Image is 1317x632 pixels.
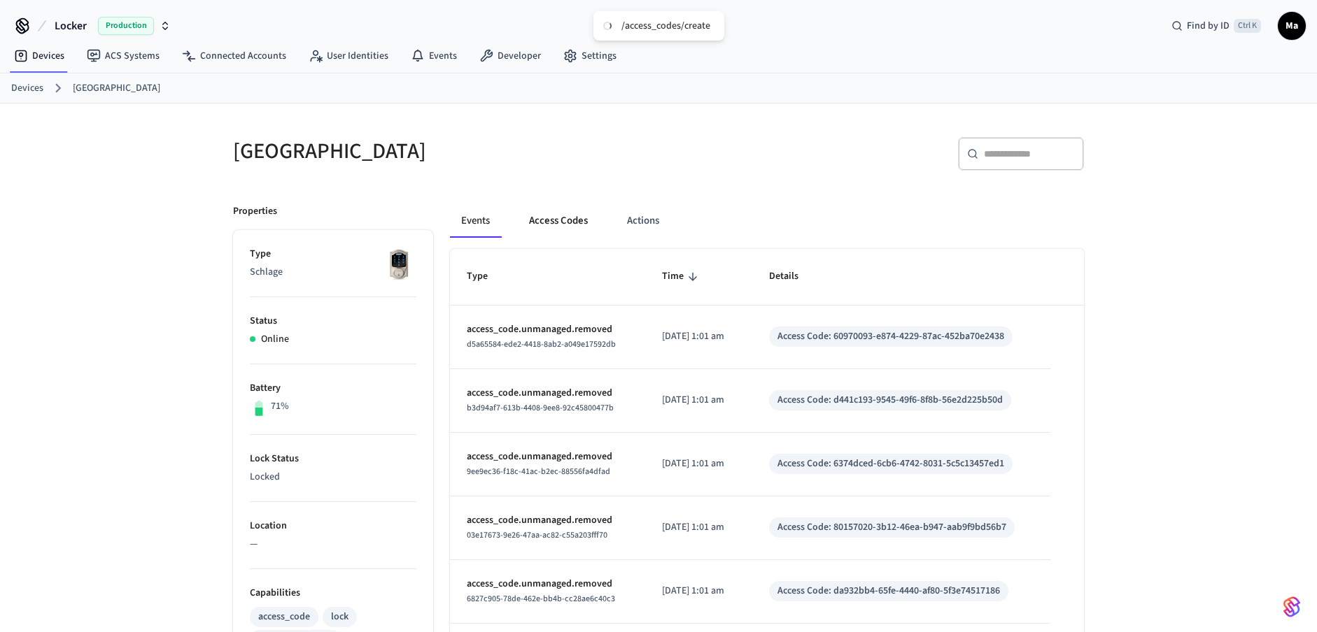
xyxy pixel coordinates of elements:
p: Online [261,332,289,347]
a: Settings [552,43,628,69]
p: [DATE] 1:01 am [662,584,736,598]
span: Production [98,17,154,35]
p: [DATE] 1:01 am [662,329,736,344]
span: Type [467,266,506,287]
button: Access Codes [518,204,599,238]
a: ACS Systems [76,43,171,69]
p: Battery [250,381,416,396]
a: Devices [3,43,76,69]
div: Access Code: d441c193-9545-49f6-8f8b-56e2d225b50d [777,393,1003,408]
div: Access Code: 80157020-3b12-46ea-b947-aab9f9bd56b7 [777,520,1006,535]
p: access_code.unmanaged.removed [467,386,628,401]
p: Type [250,247,416,261]
p: access_code.unmanaged.removed [467,513,628,528]
a: Events [400,43,468,69]
p: access_code.unmanaged.removed [467,322,628,337]
a: Connected Accounts [171,43,297,69]
span: Time [662,266,702,287]
span: 9ee9ec36-f18c-41ac-b2ec-88556fa4dfad [467,466,610,477]
span: Details [769,266,817,287]
p: access_code.unmanaged.removed [467,577,628,591]
div: ant example [450,204,1084,238]
button: Actions [616,204,670,238]
p: Status [250,314,416,329]
button: Ma [1278,12,1306,40]
img: SeamLogoGradient.69752ec5.svg [1283,596,1300,618]
p: [DATE] 1:01 am [662,457,736,471]
p: 71% [271,399,289,414]
a: [GEOGRAPHIC_DATA] [73,81,160,96]
h5: [GEOGRAPHIC_DATA] [233,137,650,166]
button: Events [450,204,501,238]
p: Capabilities [250,586,416,601]
div: /access_codes/create [621,20,710,32]
a: Developer [468,43,552,69]
div: lock [331,610,348,624]
img: Schlage Sense Smart Deadbolt with Camelot Trim, Front [381,247,416,282]
div: Access Code: da932bb4-65fe-4440-af80-5f3e74517186 [777,584,1000,598]
p: Lock Status [250,452,416,466]
div: Access Code: 6374dced-6cb6-4742-8031-5c5c13457ed1 [777,457,1004,471]
span: d5a65584-ede2-4418-8ab2-a049e17592db [467,338,616,350]
p: Properties [233,204,277,219]
p: access_code.unmanaged.removed [467,450,628,464]
p: — [250,537,416,552]
div: Find by IDCtrl K [1160,13,1272,38]
span: 03e17673-9e26-47aa-ac82-c55a203fff70 [467,529,607,541]
span: 6827c905-78de-462e-bb4b-cc28ae6c40c3 [467,593,615,605]
p: [DATE] 1:01 am [662,393,736,408]
span: b3d94af7-613b-4408-9ee8-92c45800477b [467,402,614,414]
p: Location [250,519,416,533]
div: access_code [258,610,310,624]
a: Devices [11,81,43,96]
span: Ma [1279,13,1304,38]
span: Find by ID [1187,19,1230,33]
span: Ctrl K [1234,19,1261,33]
p: Locked [250,470,416,484]
span: Locker [55,17,87,34]
p: Schlage [250,265,416,280]
div: Access Code: 60970093-e874-4229-87ac-452ba70e2438 [777,329,1004,344]
a: User Identities [297,43,400,69]
p: [DATE] 1:01 am [662,520,736,535]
